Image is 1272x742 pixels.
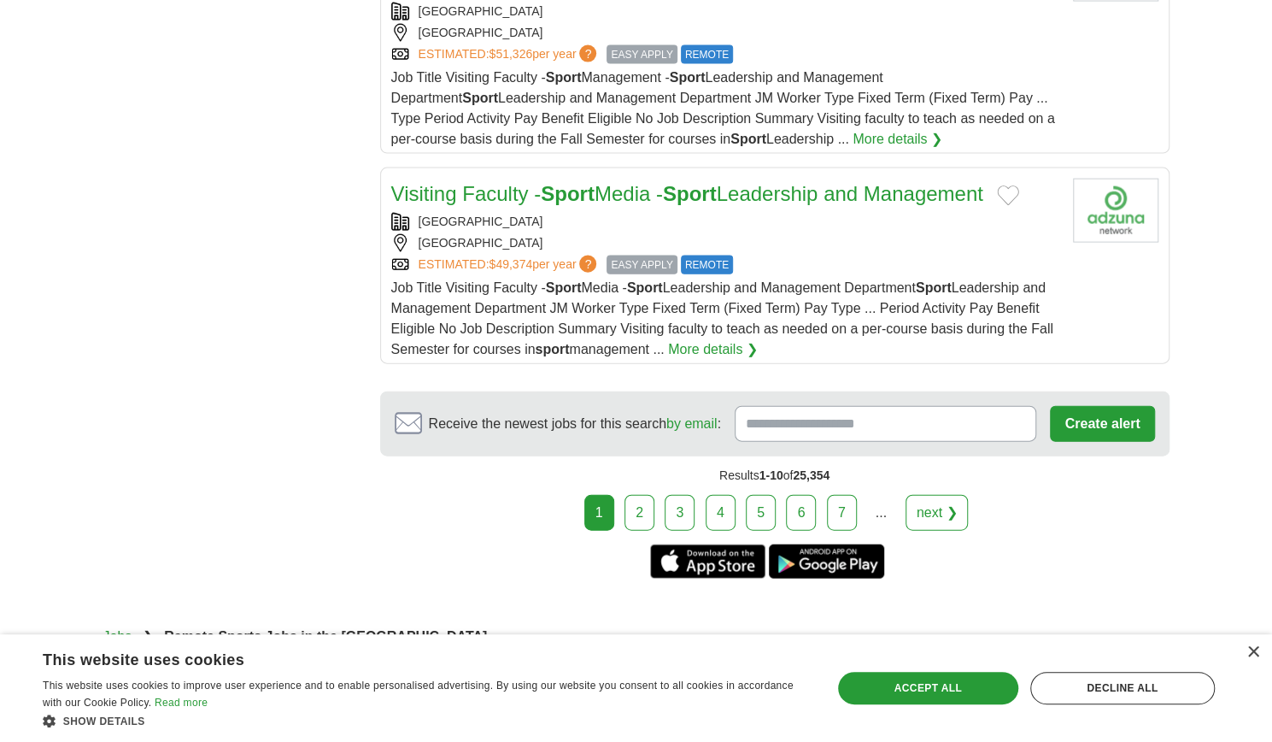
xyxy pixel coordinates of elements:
[391,24,1059,42] div: [GEOGRAPHIC_DATA]
[43,680,794,709] span: This website uses cookies to improve user experience and to enable personalised advertising. By u...
[391,182,983,205] a: Visiting Faculty -SportMedia -SportLeadership and Management
[864,496,898,530] div: ...
[419,45,601,64] a: ESTIMATED:$51,326per year?
[380,456,1169,495] div: Results of
[650,545,765,579] a: Get the iPhone app
[827,495,857,531] a: 7
[670,70,706,85] strong: Sport
[607,256,677,274] span: EASY APPLY
[681,45,733,64] span: REMOTE
[997,185,1019,206] button: Add to favorite jobs
[546,70,582,85] strong: Sport
[419,215,543,228] a: [GEOGRAPHIC_DATA]
[489,257,532,271] span: $49,374
[391,70,1055,146] span: Job Title Visiting Faculty - Management - Leadership and Management Department Leadership and Man...
[103,629,132,644] a: Jobs
[1073,179,1158,243] img: Miami University logo
[1030,672,1215,704] div: Decline all
[462,91,498,105] strong: Sport
[43,645,765,670] div: This website uses cookies
[579,256,596,273] span: ?
[63,715,145,727] span: Show details
[624,495,654,531] a: 2
[607,45,677,64] span: EASY APPLY
[730,132,766,146] strong: Sport
[916,280,952,295] strong: Sport
[681,256,733,274] span: REMOTE
[786,495,816,531] a: 6
[627,280,663,295] strong: Sport
[155,697,208,709] a: Read more, opens a new window
[429,414,721,434] span: Receive the newest jobs for this search :
[143,629,154,644] span: ❯
[769,545,884,579] a: Get the Android app
[793,468,829,482] span: 25,354
[419,256,601,274] a: ESTIMATED:$49,374per year?
[535,342,569,356] strong: sport
[391,234,1059,252] div: [GEOGRAPHIC_DATA]
[164,629,487,644] strong: Remote Sports Jobs in the [GEOGRAPHIC_DATA]
[746,495,776,531] a: 5
[838,672,1018,704] div: Accept all
[43,712,808,729] div: Show details
[663,182,717,205] strong: Sport
[668,339,758,360] a: More details ❯
[853,129,942,150] a: More details ❯
[759,468,783,482] span: 1-10
[541,182,595,205] strong: Sport
[906,495,969,531] a: next ❯
[706,495,736,531] a: 4
[1246,646,1259,659] div: Close
[419,4,543,18] a: [GEOGRAPHIC_DATA]
[489,47,532,61] span: $51,326
[1050,406,1154,442] button: Create alert
[665,495,695,531] a: 3
[391,280,1053,356] span: Job Title Visiting Faculty - Media - Leadership and Management Department Leadership and Manageme...
[579,45,596,62] span: ?
[546,280,582,295] strong: Sport
[666,416,718,431] a: by email
[584,495,614,531] div: 1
